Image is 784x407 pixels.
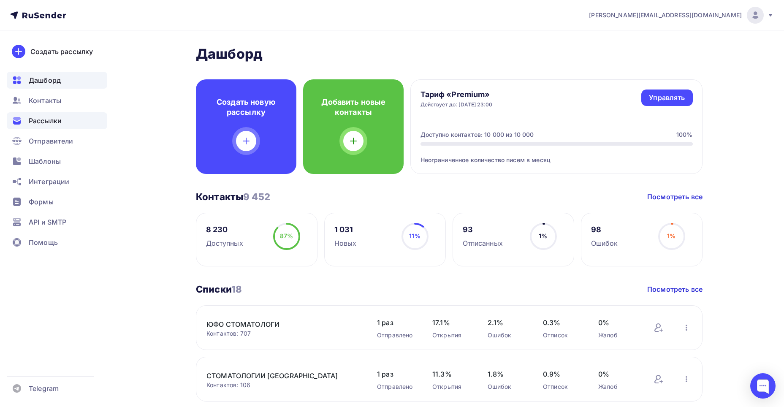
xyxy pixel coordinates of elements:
a: Контакты [7,92,107,109]
a: Отправители [7,133,107,149]
span: Отправители [29,136,73,146]
span: [PERSON_NAME][EMAIL_ADDRESS][DOMAIN_NAME] [589,11,742,19]
div: 8 230 [206,225,243,235]
a: Дашборд [7,72,107,89]
span: 11% [409,232,420,239]
div: Отписанных [463,238,503,248]
div: Жалоб [598,383,637,391]
a: Формы [7,193,107,210]
div: Доступных [206,238,243,248]
div: Отписок [543,383,581,391]
a: Рассылки [7,112,107,129]
div: Создать рассылку [30,46,93,57]
span: 18 [231,284,242,295]
span: API и SMTP [29,217,66,227]
span: 87% [280,232,293,239]
span: 1 раз [377,317,415,328]
span: 11.3% [432,369,471,379]
span: Контакты [29,95,61,106]
span: 0.9% [543,369,581,379]
div: 98 [591,225,618,235]
div: Открытия [432,383,471,391]
span: Дашборд [29,75,61,85]
span: 17.1% [432,317,471,328]
div: 93 [463,225,503,235]
span: 1% [539,232,547,239]
a: [PERSON_NAME][EMAIL_ADDRESS][DOMAIN_NAME] [589,7,774,24]
div: Доступно контактов: 10 000 из 10 000 [420,130,534,139]
div: Отправлено [377,331,415,339]
a: Посмотреть все [647,284,703,294]
div: 1 031 [334,225,357,235]
span: Telegram [29,383,59,393]
span: 2.1% [488,317,526,328]
div: Новых [334,238,357,248]
div: Жалоб [598,331,637,339]
span: Интеграции [29,176,69,187]
a: Шаблоны [7,153,107,170]
div: Контактов: 707 [206,329,360,338]
span: 9 452 [243,191,270,202]
div: 100% [676,130,693,139]
div: Отправлено [377,383,415,391]
span: Рассылки [29,116,62,126]
div: Ошибок [488,331,526,339]
span: 1.8% [488,369,526,379]
div: Управлять [649,93,685,103]
span: 0.3% [543,317,581,328]
a: Посмотреть все [647,192,703,202]
div: Действует до: [DATE] 23:00 [420,101,493,108]
h3: Списки [196,283,242,295]
span: Формы [29,197,54,207]
div: Контактов: 106 [206,381,360,389]
div: Ошибок [488,383,526,391]
a: ЮФО СТОМАТОЛОГИ [206,319,350,329]
div: Открытия [432,331,471,339]
span: Шаблоны [29,156,61,166]
h3: Контакты [196,191,270,203]
a: СТОМАТОЛОГИИ [GEOGRAPHIC_DATA] [206,371,350,381]
span: 1 раз [377,369,415,379]
span: 0% [598,369,637,379]
span: 0% [598,317,637,328]
h2: Дашборд [196,46,703,62]
h4: Тариф «Premium» [420,90,493,100]
span: 1% [667,232,675,239]
h4: Добавить новые контакты [317,97,390,117]
div: Неограниченное количество писем в месяц [420,146,693,164]
h4: Создать новую рассылку [209,97,283,117]
span: Помощь [29,237,58,247]
div: Ошибок [591,238,618,248]
div: Отписок [543,331,581,339]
